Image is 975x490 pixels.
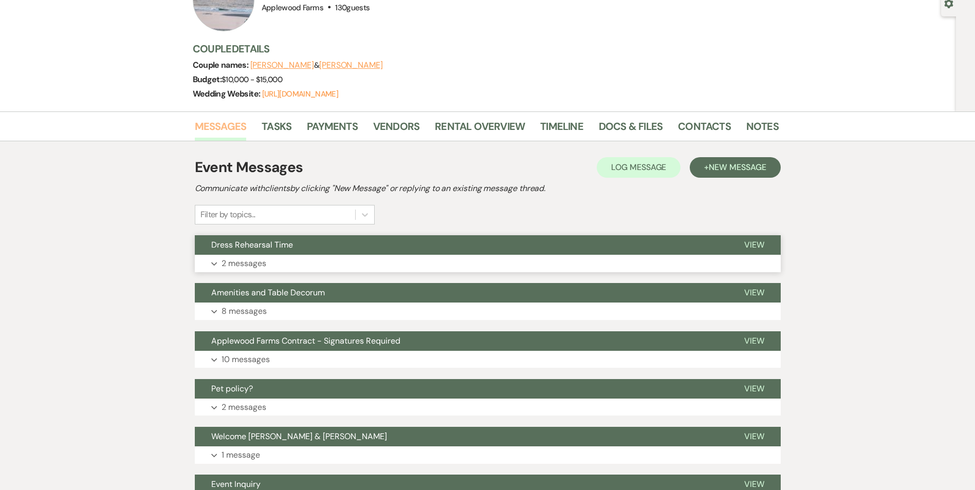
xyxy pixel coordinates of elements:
[709,162,766,173] span: New Message
[319,61,383,69] button: [PERSON_NAME]
[200,209,255,221] div: Filter by topics...
[307,118,358,141] a: Payments
[690,157,780,178] button: +New Message
[744,479,764,489] span: View
[728,235,781,255] button: View
[262,118,291,141] a: Tasks
[222,305,267,318] p: 8 messages
[195,427,728,446] button: Welcome [PERSON_NAME] & [PERSON_NAME]
[373,118,419,141] a: Vendors
[744,383,764,394] span: View
[250,60,383,70] span: &
[744,335,764,346] span: View
[195,303,781,320] button: 8 messages
[211,479,261,489] span: Event Inquiry
[222,448,260,462] p: 1 message
[195,235,728,255] button: Dress Rehearsal Time
[611,162,666,173] span: Log Message
[728,379,781,399] button: View
[195,351,781,368] button: 10 messages
[211,431,387,442] span: Welcome [PERSON_NAME] & [PERSON_NAME]
[250,61,314,69] button: [PERSON_NAME]
[222,257,266,270] p: 2 messages
[222,353,270,366] p: 10 messages
[222,401,266,414] p: 2 messages
[435,118,525,141] a: Rental Overview
[211,335,400,346] span: Applewood Farms Contract - Signatures Required
[195,182,781,195] h2: Communicate with clients by clicking "New Message" or replying to an existing message thread.
[728,283,781,303] button: View
[195,283,728,303] button: Amenities and Table Decorum
[728,331,781,351] button: View
[262,3,323,13] span: Applewood Farms
[262,89,338,99] a: [URL][DOMAIN_NAME]
[597,157,680,178] button: Log Message
[195,118,247,141] a: Messages
[195,255,781,272] button: 2 messages
[744,239,764,250] span: View
[193,60,250,70] span: Couple names:
[678,118,731,141] a: Contacts
[193,74,222,85] span: Budget:
[335,3,370,13] span: 130 guests
[195,399,781,416] button: 2 messages
[193,88,262,99] span: Wedding Website:
[211,383,253,394] span: Pet policy?
[193,42,768,56] h3: Couple Details
[222,74,282,85] span: $10,000 - $15,000
[728,427,781,446] button: View
[195,331,728,351] button: Applewood Farms Contract - Signatures Required
[744,431,764,442] span: View
[195,157,303,178] h1: Event Messages
[744,287,764,298] span: View
[211,239,293,250] span: Dress Rehearsal Time
[195,379,728,399] button: Pet policy?
[746,118,779,141] a: Notes
[211,287,325,298] span: Amenities and Table Decorum
[540,118,583,141] a: Timeline
[599,118,663,141] a: Docs & Files
[195,446,781,464] button: 1 message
